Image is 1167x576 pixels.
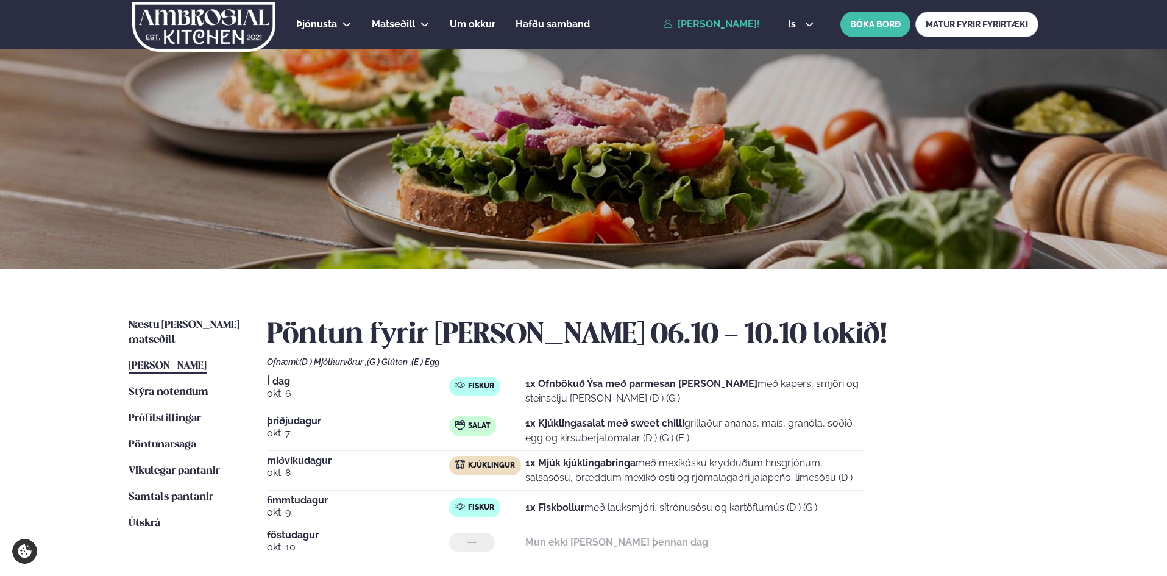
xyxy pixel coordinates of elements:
span: Um okkur [450,18,495,30]
span: (D ) Mjólkurvörur , [299,357,367,367]
h2: Pöntun fyrir [PERSON_NAME] 06.10 - 10.10 lokið! [267,318,1038,352]
span: Matseðill [372,18,415,30]
a: Matseðill [372,17,415,32]
img: fish.svg [455,502,465,511]
p: grillaður ananas, maís, granóla, soðið egg og kirsuberjatómatar (D ) (G ) (E ) [525,416,864,446]
span: Pöntunarsaga [129,439,196,450]
span: [PERSON_NAME] [129,361,207,371]
a: Þjónusta [296,17,337,32]
span: okt. 7 [267,426,449,441]
a: Pöntunarsaga [129,438,196,452]
span: Í dag [267,377,449,386]
img: logo [131,2,277,52]
span: Prófílstillingar [129,413,201,424]
span: Þjónusta [296,18,337,30]
span: Stýra notendum [129,387,208,397]
strong: 1x Fiskbollur [525,502,584,513]
img: fish.svg [455,380,465,390]
span: Vikulegar pantanir [129,466,220,476]
span: þriðjudagur [267,416,449,426]
a: Um okkur [450,17,495,32]
a: Samtals pantanir [129,490,213,505]
span: okt. 6 [267,386,449,401]
span: Salat [468,421,490,431]
span: okt. 10 [267,540,449,555]
button: is [778,20,824,29]
span: --- [467,538,477,547]
span: Fiskur [468,503,494,513]
strong: Mun ekki [PERSON_NAME] þennan dag [525,536,708,548]
span: Kjúklingur [468,461,515,471]
strong: 1x Kjúklingasalat með sweet chilli [525,418,684,429]
div: Ofnæmi: [267,357,1038,367]
a: Prófílstillingar [129,411,201,426]
span: miðvikudagur [267,456,449,466]
strong: 1x Mjúk kjúklingabringa [525,457,636,469]
p: með kapers, smjöri og steinselju [PERSON_NAME] (D ) (G ) [525,377,864,406]
a: Útskrá [129,516,160,531]
button: BÓKA BORÐ [840,12,910,37]
a: Hafðu samband [516,17,590,32]
p: með mexíkósku krydduðum hrísgrjónum, salsasósu, bræddum mexíkó osti og rjómalagaðri jalapeño-lime... [525,456,864,485]
a: Næstu [PERSON_NAME] matseðill [129,318,243,347]
p: með lauksmjöri, sítrónusósu og kartöflumús (D ) (G ) [525,500,817,515]
span: (E ) Egg [411,357,439,367]
span: föstudagur [267,530,449,540]
span: Útskrá [129,518,160,528]
a: [PERSON_NAME]! [663,19,760,30]
img: salad.svg [455,420,465,430]
span: Fiskur [468,382,494,391]
a: [PERSON_NAME] [129,359,207,374]
span: Næstu [PERSON_NAME] matseðill [129,320,239,345]
strong: 1x Ofnbökuð Ýsa með parmesan [PERSON_NAME] [525,378,757,389]
span: fimmtudagur [267,496,449,505]
span: is [788,20,800,29]
img: chicken.svg [455,460,465,469]
span: Samtals pantanir [129,492,213,502]
a: Cookie settings [12,539,37,564]
span: (G ) Glúten , [367,357,411,367]
span: okt. 9 [267,505,449,520]
a: Vikulegar pantanir [129,464,220,478]
span: Hafðu samband [516,18,590,30]
span: okt. 8 [267,466,449,480]
a: MATUR FYRIR FYRIRTÆKI [915,12,1038,37]
a: Stýra notendum [129,385,208,400]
